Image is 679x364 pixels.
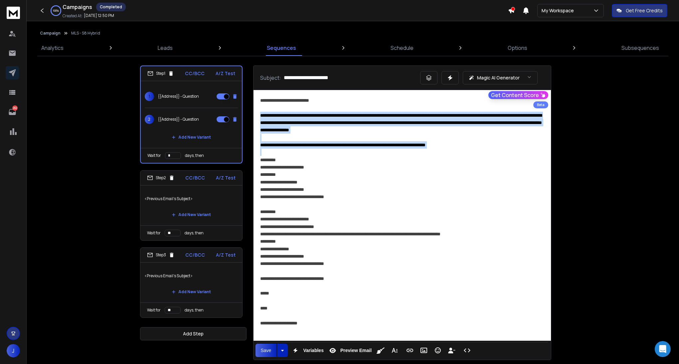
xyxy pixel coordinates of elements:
[63,13,83,19] p: Created At:
[37,40,68,56] a: Analytics
[41,44,64,52] p: Analytics
[612,4,667,17] button: Get Free Credits
[418,344,430,357] button: Insert Image (⌘P)
[216,252,236,258] p: A/Z Test
[147,70,174,76] div: Step 1
[388,344,401,357] button: More Text
[40,31,61,36] button: Campaign
[7,344,20,357] button: J
[140,170,243,241] li: Step2CC/BCCA/Z Test<Previous Email's Subject>Add New VariantWait fordays, then
[185,307,204,313] p: days, then
[289,344,325,357] button: Variables
[621,44,659,52] p: Subsequences
[302,348,325,353] span: Variables
[154,40,177,56] a: Leads
[185,70,205,77] p: CC/BCC
[96,3,126,11] div: Completed
[7,7,20,19] img: logo
[508,44,527,52] p: Options
[166,285,216,299] button: Add New Variant
[267,44,296,52] p: Sequences
[147,230,161,236] p: Wait for
[63,3,92,11] h1: Campaigns
[477,74,520,81] p: Magic AI Generator
[140,247,243,318] li: Step3CC/BCCA/Z Test<Previous Email's Subject>Add New VariantWait fordays, then
[404,344,416,357] button: Insert Link (⌘K)
[84,13,114,18] p: [DATE] 12:50 PM
[260,74,281,82] p: Subject:
[504,40,531,56] a: Options
[655,341,671,357] div: Open Intercom Messenger
[166,131,216,144] button: Add New Variant
[140,327,247,340] button: Add Step
[216,70,235,77] p: A/Z Test
[216,175,236,181] p: A/Z Test
[445,344,458,357] button: Insert Unsubscribe Link
[391,44,414,52] p: Schedule
[374,344,387,357] button: Clean HTML
[140,65,243,164] li: Step1CC/BCCA/Z Test1{{Address}} - Question2{{Address}} - QuestionAdd New VariantWait fordays, then
[158,44,173,52] p: Leads
[147,153,161,158] p: Wait for
[463,71,538,84] button: Magic AI Generator
[12,105,18,111] p: 262
[542,7,577,14] p: My Workspace
[144,267,238,285] p: <Previous Email's Subject>
[387,40,418,56] a: Schedule
[158,94,199,99] p: {{Address}} - Question
[71,31,100,36] p: MLS - S8 Hybrid
[53,9,59,13] p: 100 %
[166,208,216,221] button: Add New Variant
[255,344,277,357] button: Save
[533,101,548,108] div: Beta
[185,230,204,236] p: days, then
[626,7,663,14] p: Get Free Credits
[145,92,154,101] span: 1
[185,252,205,258] p: CC/BCC
[617,40,663,56] a: Subsequences
[147,307,161,313] p: Wait for
[185,175,205,181] p: CC/BCC
[185,153,204,158] p: days, then
[461,344,473,357] button: Code View
[263,40,300,56] a: Sequences
[431,344,444,357] button: Emoticons
[147,175,175,181] div: Step 2
[144,189,238,208] p: <Previous Email's Subject>
[147,252,175,258] div: Step 3
[158,117,199,122] p: {{Address}} - Question
[339,348,373,353] span: Preview Email
[488,91,548,99] button: Get Content Score
[326,344,373,357] button: Preview Email
[6,105,19,119] a: 262
[145,115,154,124] span: 2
